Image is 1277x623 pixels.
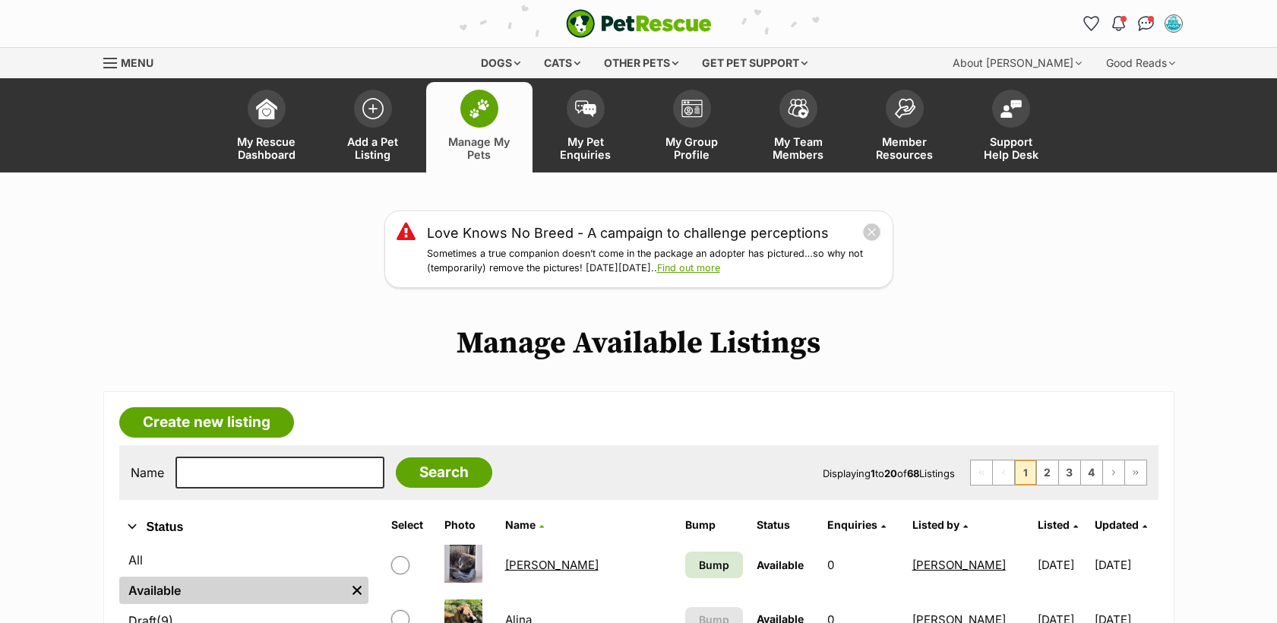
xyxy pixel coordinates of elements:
a: Name [505,518,544,531]
img: team-members-icon-5396bd8760b3fe7c0b43da4ab00e1e3bb1a5d9ba89233759b79545d2d3fc5d0d.svg [788,99,809,119]
span: Page 1 [1015,460,1036,485]
input: Search [396,457,492,488]
img: notifications-46538b983faf8c2785f20acdc204bb7945ddae34d4c08c2a6579f10ce5e182be.svg [1112,16,1124,31]
a: My Team Members [745,82,852,172]
a: Enquiries [827,518,886,531]
div: Dogs [470,48,531,78]
a: Manage My Pets [426,82,533,172]
span: Listed [1038,518,1070,531]
a: Listed [1038,518,1078,531]
a: Member Resources [852,82,958,172]
button: close [862,223,881,242]
td: [DATE] [1095,539,1156,591]
div: Other pets [593,48,689,78]
a: All [119,546,368,574]
span: Available [757,558,804,571]
img: logo-e224e6f780fb5917bec1dbf3a21bbac754714ae5b6737aabdf751b685950b380.svg [566,9,712,38]
a: My Rescue Dashboard [213,82,320,172]
div: Good Reads [1095,48,1186,78]
strong: 1 [871,467,875,479]
span: Menu [121,56,153,69]
a: Conversations [1134,11,1158,36]
img: manage-my-pets-icon-02211641906a0b7f246fdf0571729dbe1e7629f14944591b6c1af311fb30b64b.svg [469,99,490,119]
span: Listed by [912,518,959,531]
div: Cats [533,48,591,78]
a: My Pet Enquiries [533,82,639,172]
td: [DATE] [1032,539,1093,591]
a: [PERSON_NAME] [505,558,599,572]
label: Name [131,466,164,479]
img: pet-enquiries-icon-7e3ad2cf08bfb03b45e93fb7055b45f3efa6380592205ae92323e6603595dc1f.svg [575,100,596,117]
span: translation missing: en.admin.listings.index.attributes.enquiries [827,518,877,531]
span: First page [971,460,992,485]
a: Favourites [1079,11,1104,36]
a: Last page [1125,460,1146,485]
span: Member Resources [871,135,939,161]
a: Bump [685,552,743,578]
a: Menu [103,48,164,75]
a: Page 3 [1059,460,1080,485]
th: Select [385,513,437,537]
span: Previous page [993,460,1014,485]
span: My Rescue Dashboard [232,135,301,161]
img: dashboard-icon-eb2f2d2d3e046f16d808141f083e7271f6b2e854fb5c12c21221c1fb7104beca.svg [256,98,277,119]
span: Add a Pet Listing [339,135,407,161]
img: chat-41dd97257d64d25036548639549fe6c8038ab92f7586957e7f3b1b290dea8141.svg [1138,16,1154,31]
a: Love Knows No Breed - A campaign to challenge perceptions [427,223,829,243]
td: 0 [821,539,904,591]
span: Support Help Desk [977,135,1045,161]
a: My Group Profile [639,82,745,172]
a: Create new listing [119,407,294,438]
th: Photo [438,513,498,537]
img: help-desk-icon-fdf02630f3aa405de69fd3d07c3f3aa587a6932b1a1747fa1d2bba05be0121f9.svg [1000,100,1022,118]
span: Updated [1095,518,1139,531]
ul: Account quick links [1079,11,1186,36]
div: Get pet support [691,48,818,78]
strong: 20 [884,467,897,479]
button: Status [119,517,368,537]
a: Available [119,577,346,604]
a: Find out more [657,262,720,274]
a: Page 2 [1037,460,1058,485]
a: Support Help Desk [958,82,1064,172]
strong: 68 [907,467,919,479]
span: My Team Members [764,135,833,161]
span: Manage My Pets [445,135,514,161]
th: Bump [679,513,749,537]
a: Next page [1103,460,1124,485]
p: Sometimes a true companion doesn’t come in the package an adopter has pictured…so why not (tempor... [427,247,881,276]
a: PetRescue [566,9,712,38]
a: [PERSON_NAME] [912,558,1006,572]
div: About [PERSON_NAME] [942,48,1092,78]
a: Page 4 [1081,460,1102,485]
img: member-resources-icon-8e73f808a243e03378d46382f2149f9095a855e16c252ad45f914b54edf8863c.svg [894,98,915,119]
button: My account [1162,11,1186,36]
span: My Pet Enquiries [552,135,620,161]
button: Notifications [1107,11,1131,36]
a: Updated [1095,518,1147,531]
nav: Pagination [970,460,1147,485]
span: Bump [699,557,729,573]
a: Remove filter [346,577,368,604]
th: Status [751,513,820,537]
span: Displaying to of Listings [823,467,955,479]
a: Listed by [912,518,968,531]
img: group-profile-icon-3fa3cf56718a62981997c0bc7e787c4b2cf8bcc04b72c1350f741eb67cf2f40e.svg [681,100,703,118]
a: Add a Pet Listing [320,82,426,172]
span: Name [505,518,536,531]
img: Ann Simon profile pic [1166,16,1181,31]
span: My Group Profile [658,135,726,161]
img: add-pet-listing-icon-0afa8454b4691262ce3f59096e99ab1cd57d4a30225e0717b998d2c9b9846f56.svg [362,98,384,119]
